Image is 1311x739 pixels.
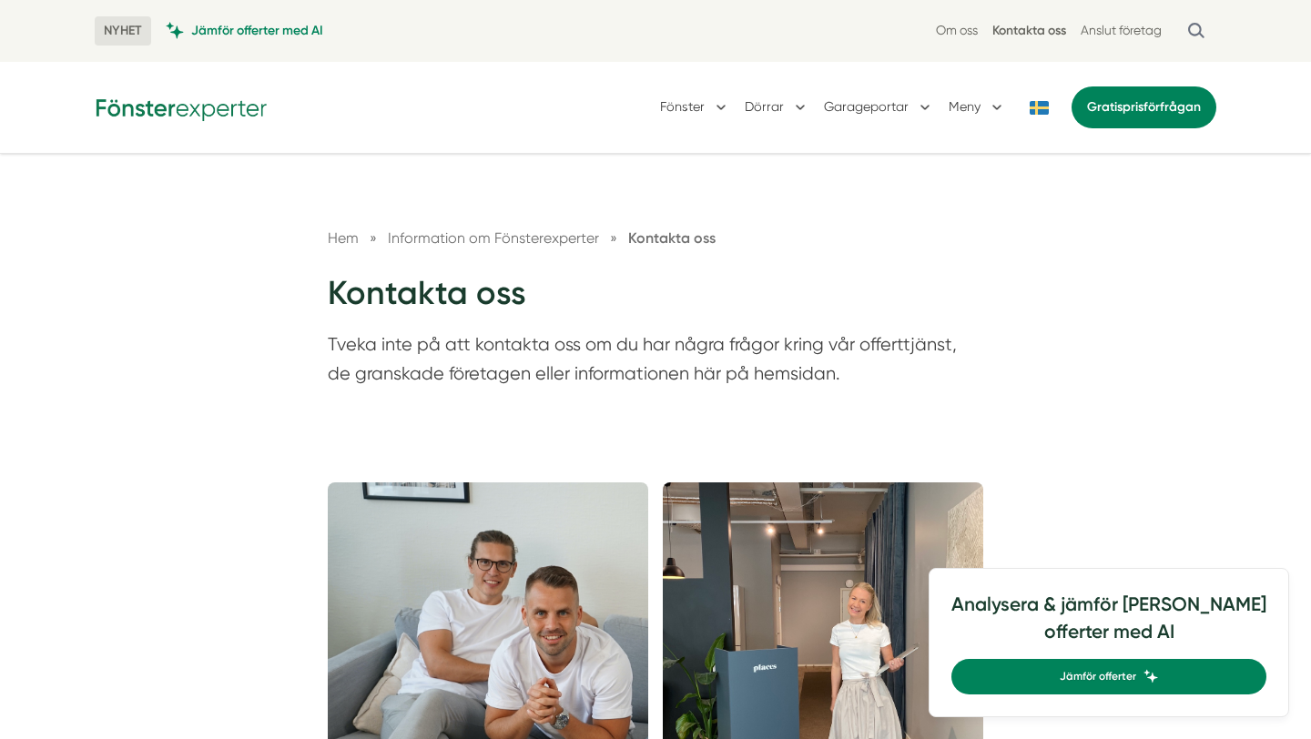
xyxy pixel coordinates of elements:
[1087,99,1123,115] span: Gratis
[95,93,268,121] img: Fönsterexperter Logotyp
[949,84,1006,131] button: Meny
[388,229,603,247] a: Information om Fönsterexperter
[191,22,323,39] span: Jämför offerter med AI
[824,84,934,131] button: Garageportar
[328,271,983,330] h1: Kontakta oss
[951,591,1266,659] h4: Analysera & jämför [PERSON_NAME] offerter med AI
[936,22,978,39] a: Om oss
[328,330,983,397] p: Tveka inte på att kontakta oss om du har några frågor kring vår offerttjänst, de granskade företa...
[610,227,617,249] span: »
[951,659,1266,694] a: Jämför offerter
[628,229,716,247] a: Kontakta oss
[992,22,1066,39] a: Kontakta oss
[95,16,151,46] span: NYHET
[1060,668,1136,685] span: Jämför offerter
[166,22,323,39] a: Jämför offerter med AI
[745,84,809,131] button: Dörrar
[328,229,359,247] a: Hem
[388,229,599,247] span: Information om Fönsterexperter
[370,227,377,249] span: »
[328,227,983,249] nav: Breadcrumb
[1072,86,1216,128] a: Gratisprisförfrågan
[660,84,730,131] button: Fönster
[1081,22,1162,39] a: Anslut företag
